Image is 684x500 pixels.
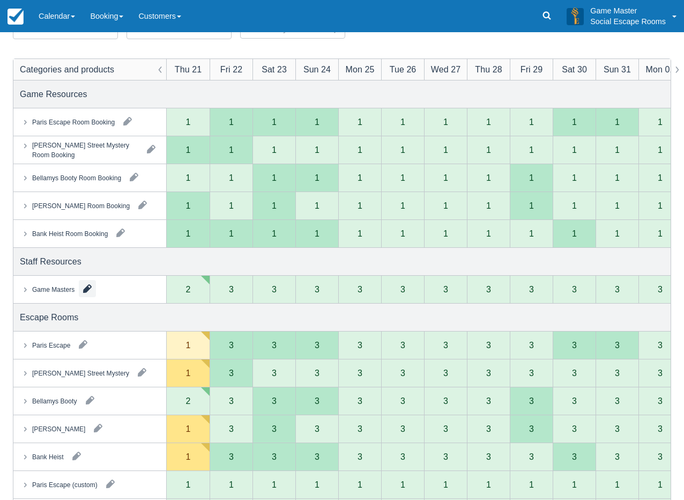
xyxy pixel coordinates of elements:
[315,396,319,405] div: 3
[32,452,64,461] div: Bank Heist
[315,424,319,433] div: 3
[400,201,405,210] div: 1
[229,285,234,293] div: 3
[443,369,448,377] div: 3
[572,480,577,489] div: 1
[32,480,98,489] div: Paris Escape (custom)
[658,452,663,461] div: 3
[186,285,191,293] div: 2
[186,396,191,405] div: 2
[615,369,620,377] div: 3
[358,229,362,238] div: 1
[658,201,663,210] div: 1
[32,201,130,210] div: [PERSON_NAME] Room Booking
[20,255,81,268] div: Staff Resources
[229,480,234,489] div: 1
[572,452,577,461] div: 3
[443,229,448,238] div: 1
[658,480,663,489] div: 1
[443,145,448,154] div: 1
[658,369,663,377] div: 3
[315,480,319,489] div: 1
[572,396,577,405] div: 3
[272,369,277,377] div: 3
[529,285,534,293] div: 3
[604,63,631,76] div: Sun 31
[646,63,675,76] div: Mon 01
[400,424,405,433] div: 3
[229,341,234,349] div: 3
[262,63,287,76] div: Sat 23
[229,424,234,433] div: 3
[443,424,448,433] div: 3
[315,285,319,293] div: 3
[220,63,242,76] div: Fri 22
[658,145,663,154] div: 1
[272,285,277,293] div: 3
[272,117,277,126] div: 1
[186,201,191,210] div: 1
[658,173,663,182] div: 1
[529,396,534,405] div: 3
[529,341,534,349] div: 3
[32,340,70,350] div: Paris Escape
[615,145,620,154] div: 1
[32,368,129,378] div: [PERSON_NAME] Street Mystery
[572,145,577,154] div: 1
[486,201,491,210] div: 1
[400,480,405,489] div: 1
[572,341,577,349] div: 3
[486,424,491,433] div: 3
[358,424,362,433] div: 3
[529,145,534,154] div: 1
[32,140,138,159] div: [PERSON_NAME] Street Mystery Room Booking
[567,8,584,25] img: A3
[615,396,620,405] div: 3
[572,229,577,238] div: 1
[529,229,534,238] div: 1
[358,396,362,405] div: 3
[186,145,191,154] div: 1
[486,452,491,461] div: 3
[400,145,405,154] div: 1
[186,452,191,461] div: 1
[400,369,405,377] div: 3
[229,369,234,377] div: 3
[315,229,319,238] div: 1
[529,117,534,126] div: 1
[615,452,620,461] div: 3
[32,173,121,182] div: Bellamys Booty Room Booking
[443,452,448,461] div: 3
[486,173,491,182] div: 1
[400,229,405,238] div: 1
[400,452,405,461] div: 3
[486,396,491,405] div: 3
[186,424,191,433] div: 1
[443,480,448,489] div: 1
[400,173,405,182] div: 1
[529,201,534,210] div: 1
[32,396,77,406] div: Bellamys Booty
[272,201,277,210] div: 1
[315,145,319,154] div: 1
[529,480,534,489] div: 1
[658,396,663,405] div: 3
[346,63,375,76] div: Mon 25
[229,173,234,182] div: 1
[658,285,663,293] div: 3
[658,424,663,433] div: 3
[272,480,277,489] div: 1
[358,173,362,182] div: 1
[486,285,491,293] div: 3
[272,173,277,182] div: 1
[443,201,448,210] div: 1
[20,311,78,323] div: Escape Rooms
[486,369,491,377] div: 3
[486,229,491,238] div: 1
[272,424,277,433] div: 3
[658,341,663,349] div: 3
[315,341,319,349] div: 3
[272,341,277,349] div: 3
[229,452,234,461] div: 3
[590,5,666,16] p: Game Master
